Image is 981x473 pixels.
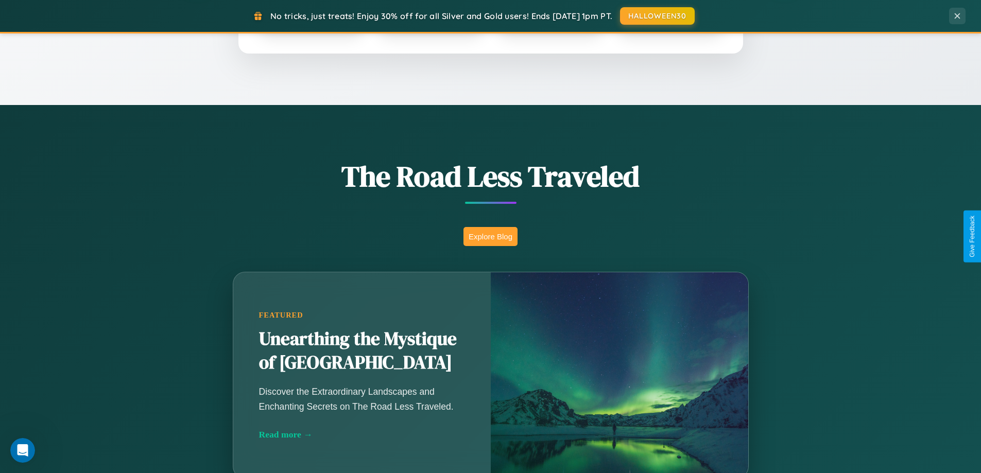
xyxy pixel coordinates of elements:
iframe: Intercom live chat [10,438,35,463]
h2: Unearthing the Mystique of [GEOGRAPHIC_DATA] [259,327,465,375]
div: Featured [259,311,465,320]
div: Read more → [259,429,465,440]
h1: The Road Less Traveled [182,156,800,196]
button: HALLOWEEN30 [620,7,695,25]
button: Explore Blog [463,227,518,246]
div: Give Feedback [969,216,976,257]
span: No tricks, just treats! Enjoy 30% off for all Silver and Gold users! Ends [DATE] 1pm PT. [270,11,612,21]
p: Discover the Extraordinary Landscapes and Enchanting Secrets on The Road Less Traveled. [259,384,465,413]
